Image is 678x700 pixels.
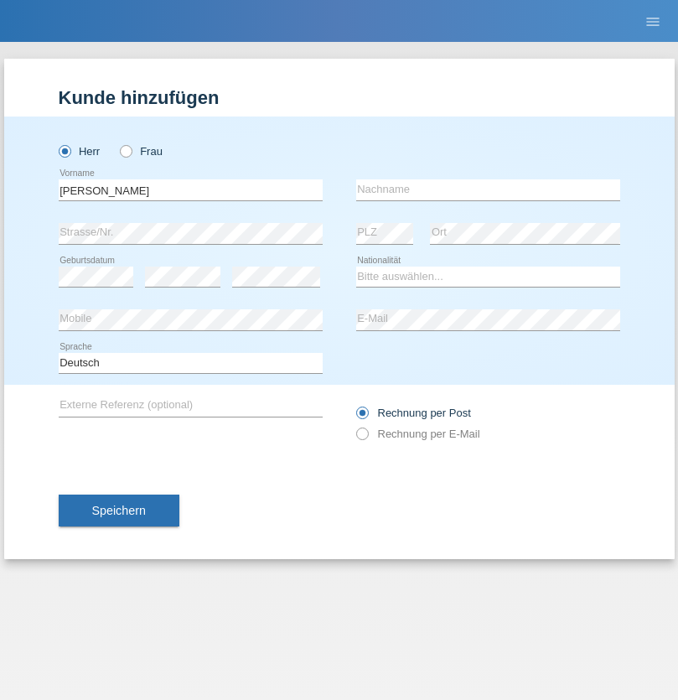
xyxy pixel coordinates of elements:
[356,428,367,449] input: Rechnung per E-Mail
[59,145,70,156] input: Herr
[644,13,661,30] i: menu
[356,407,471,419] label: Rechnung per Post
[59,495,179,526] button: Speichern
[120,145,131,156] input: Frau
[59,87,620,108] h1: Kunde hinzufügen
[356,407,367,428] input: Rechnung per Post
[59,145,101,158] label: Herr
[92,504,146,517] span: Speichern
[636,16,670,26] a: menu
[120,145,163,158] label: Frau
[356,428,480,440] label: Rechnung per E-Mail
